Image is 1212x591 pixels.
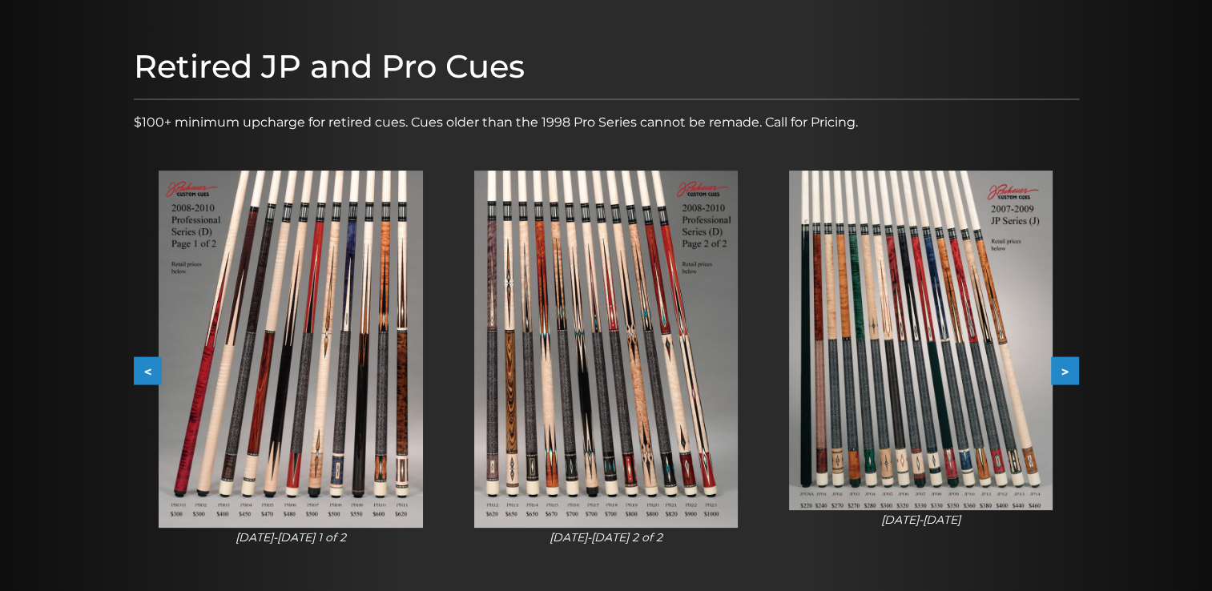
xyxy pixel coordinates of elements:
[134,113,1079,132] p: $100+ minimum upcharge for retired cues. Cues older than the 1998 Pro Series cannot be remade. Ca...
[1051,357,1079,385] button: >
[550,530,662,545] i: [DATE]-[DATE] 2 of 2
[134,357,162,385] button: <
[881,513,960,527] i: [DATE]-[DATE]
[236,530,346,545] i: [DATE]-[DATE] 1 of 2
[134,357,1079,385] div: Carousel Navigation
[134,47,1079,86] h1: Retired JP and Pro Cues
